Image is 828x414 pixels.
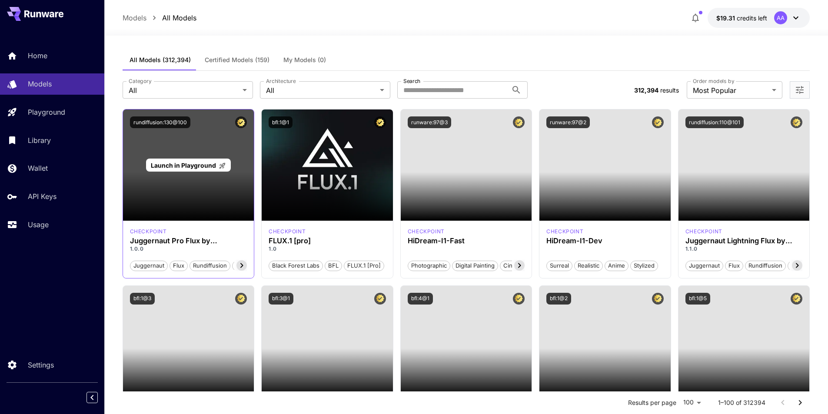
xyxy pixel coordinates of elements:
[547,262,572,270] span: Surreal
[685,260,723,271] button: juggernaut
[693,77,734,85] label: Order models by
[686,262,723,270] span: juggernaut
[546,228,583,235] div: HiDream Dev
[86,392,98,403] button: Collapse sidebar
[685,245,803,253] p: 1.1.0
[374,116,386,128] button: Certified Model – Vetted for best performance and includes a commercial license.
[129,85,239,96] span: All
[500,262,533,270] span: Cinematic
[546,293,571,305] button: bfl:1@2
[28,107,65,117] p: Playground
[716,13,767,23] div: $19.31425
[123,13,146,23] a: Models
[788,260,814,271] button: schnell
[269,228,306,235] p: checkpoint
[190,262,230,270] span: rundiffusion
[129,77,152,85] label: Category
[266,85,376,96] span: All
[130,116,190,128] button: rundiffusion:130@100
[403,77,420,85] label: Search
[685,293,710,305] button: bfl:1@5
[652,293,664,305] button: Certified Model – Vetted for best performance and includes a commercial license.
[680,396,704,409] div: 100
[28,135,51,146] p: Library
[344,260,384,271] button: FLUX.1 [pro]
[93,390,104,405] div: Collapse sidebar
[574,260,603,271] button: Realistic
[269,237,386,245] h3: FLUX.1 [pro]
[605,262,628,270] span: Anime
[374,293,386,305] button: Certified Model – Vetted for best performance and includes a commercial license.
[233,262,248,270] span: pro
[630,260,658,271] button: Stylized
[325,262,342,270] span: BFL
[162,13,196,23] a: All Models
[269,116,293,128] button: bfl:1@1
[546,116,590,128] button: runware:97@2
[269,293,293,305] button: bfl:3@1
[716,14,737,22] span: $19.31
[130,228,167,235] div: FLUX.1 D
[745,260,786,271] button: rundiffusion
[513,116,525,128] button: Certified Model – Vetted for best performance and includes a commercial license.
[205,56,269,64] span: Certified Models (159)
[605,260,628,271] button: Anime
[344,262,384,270] span: FLUX.1 [pro]
[725,262,743,270] span: flux
[235,116,247,128] button: Certified Model – Vetted for best performance and includes a commercial license.
[546,237,664,245] h3: HiDream-I1-Dev
[652,116,664,128] button: Certified Model – Vetted for best performance and includes a commercial license.
[408,228,445,235] p: checkpoint
[28,191,57,202] p: API Keys
[266,77,296,85] label: Architecture
[791,293,802,305] button: Certified Model – Vetted for best performance and includes a commercial license.
[283,56,326,64] span: My Models (0)
[513,293,525,305] button: Certified Model – Vetted for best performance and includes a commercial license.
[130,262,167,270] span: juggernaut
[408,228,445,235] div: HiDream Fast
[408,262,450,270] span: Photographic
[546,228,583,235] p: checkpoint
[28,219,49,230] p: Usage
[791,394,809,411] button: Go to next page
[190,260,230,271] button: rundiffusion
[269,262,323,270] span: Black Forest Labs
[708,8,810,28] button: $19.31425AA
[634,86,658,94] span: 312,394
[269,228,306,235] div: fluxpro
[408,237,525,245] h3: HiDream-I1-Fast
[325,260,342,271] button: BFL
[130,56,191,64] span: All Models (312,394)
[130,260,168,271] button: juggernaut
[28,360,54,370] p: Settings
[685,228,722,235] div: FLUX.1 D
[693,85,768,96] span: Most Popular
[685,237,803,245] h3: Juggernaut Lightning Flux by RunDiffusion
[130,245,247,253] p: 1.0.0
[408,293,433,305] button: bfl:4@1
[28,163,48,173] p: Wallet
[628,398,676,407] p: Results per page
[631,262,658,270] span: Stylized
[774,11,787,24] div: AA
[788,262,814,270] span: schnell
[130,228,167,235] p: checkpoint
[452,260,498,271] button: Digital Painting
[575,262,602,270] span: Realistic
[725,260,743,271] button: flux
[408,260,450,271] button: Photographic
[146,159,231,172] a: Launch in Playground
[170,262,187,270] span: flux
[232,260,248,271] button: pro
[737,14,767,22] span: credits left
[718,398,765,407] p: 1–100 of 312394
[745,262,785,270] span: rundiffusion
[685,228,722,235] p: checkpoint
[123,13,196,23] nav: breadcrumb
[170,260,188,271] button: flux
[500,260,533,271] button: Cinematic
